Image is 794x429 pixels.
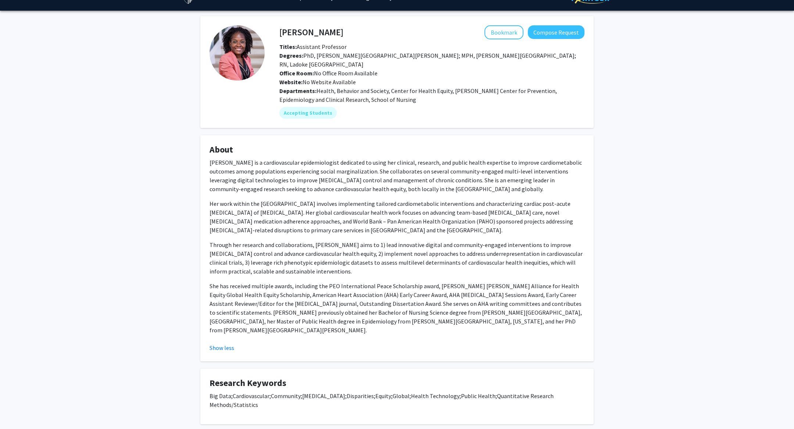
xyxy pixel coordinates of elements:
mat-chip: Accepting Students [279,107,337,119]
h4: Research Keywords [210,378,584,389]
button: Add Bunmi Ogungbe to Bookmarks [484,25,523,39]
span: No Office Room Available [279,69,378,77]
b: Departments: [279,87,316,94]
span: Quantitative Research Methods/Statistics [210,392,555,408]
b: Website: [279,78,303,86]
img: Profile Picture [210,25,265,81]
span: No Website Available [279,78,356,86]
span: Assistant Professor [279,43,347,50]
span: Health, Behavior and Society, Center for Health Equity, [PERSON_NAME] Center for Prevention, Epid... [279,87,557,103]
h4: [PERSON_NAME] [279,25,343,39]
b: Office Room: [279,69,314,77]
span: Health Technology; [411,392,461,400]
span: Public Health; [461,392,497,400]
iframe: Chat [6,396,31,423]
p: [PERSON_NAME] is a cardiovascular epidemiologist dedicated to using her clinical, research, and p... [210,158,584,193]
p: Big Data; [210,392,584,409]
span: Cardiovascular; [233,392,271,400]
b: Degrees: [279,52,303,59]
span: PhD, [PERSON_NAME][GEOGRAPHIC_DATA][PERSON_NAME]; MPH, [PERSON_NAME][GEOGRAPHIC_DATA]; RN, Ladoke... [279,52,576,68]
p: She has received multiple awards, including the PEO International Peace Scholarship award, [PERSO... [210,282,584,335]
span: Global; [393,392,411,400]
h4: About [210,144,584,155]
span: Equity; [375,392,393,400]
b: Titles: [279,43,297,50]
span: Community; [271,392,302,400]
p: Through her research and collaborations, [PERSON_NAME] aims to 1) lead innovative digital and com... [210,240,584,276]
button: Compose Request to Bunmi Ogungbe [528,25,584,39]
span: Disparities; [347,392,375,400]
button: Show less [210,343,234,352]
p: Her work within the [GEOGRAPHIC_DATA] involves implementing tailored cardiometabolic intervention... [210,199,584,235]
span: [MEDICAL_DATA]; [302,392,347,400]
